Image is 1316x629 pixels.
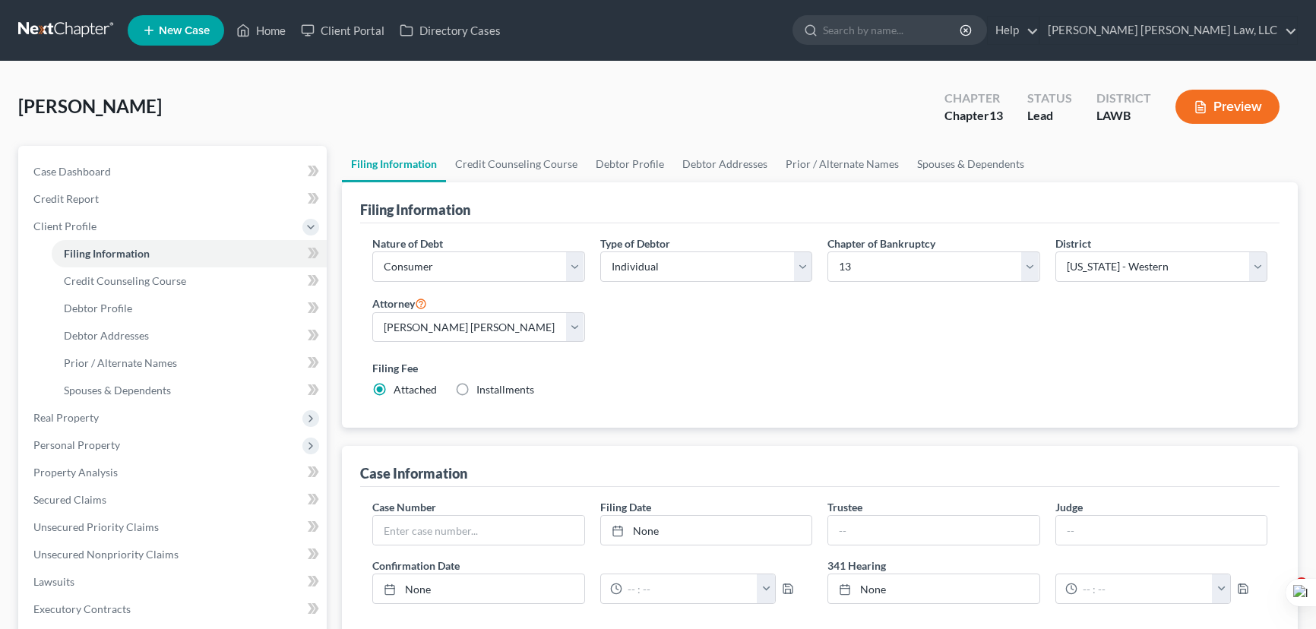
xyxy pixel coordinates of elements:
[828,516,1039,545] input: --
[1056,516,1267,545] input: --
[944,107,1003,125] div: Chapter
[21,185,327,213] a: Credit Report
[828,574,1039,603] a: None
[1264,577,1301,614] iframe: Intercom live chat
[908,146,1033,182] a: Spouses & Dependents
[1096,107,1151,125] div: LAWB
[52,377,327,404] a: Spouses & Dependents
[622,574,758,603] input: -- : --
[33,548,179,561] span: Unsecured Nonpriority Claims
[21,541,327,568] a: Unsecured Nonpriority Claims
[52,349,327,377] a: Prior / Alternate Names
[64,302,132,314] span: Debtor Profile
[21,486,327,514] a: Secured Claims
[600,235,670,251] label: Type of Debtor
[360,201,470,219] div: Filing Information
[372,235,443,251] label: Nature of Debt
[21,459,327,486] a: Property Analysis
[21,158,327,185] a: Case Dashboard
[33,466,118,479] span: Property Analysis
[64,247,150,260] span: Filing Information
[820,558,1275,574] label: 341 Hearing
[777,146,908,182] a: Prior / Alternate Names
[64,329,149,342] span: Debtor Addresses
[989,108,1003,122] span: 13
[33,602,131,615] span: Executory Contracts
[52,267,327,295] a: Credit Counseling Course
[372,499,436,515] label: Case Number
[229,17,293,44] a: Home
[476,383,534,396] span: Installments
[823,16,962,44] input: Search by name...
[21,596,327,623] a: Executory Contracts
[33,220,96,232] span: Client Profile
[1027,90,1072,107] div: Status
[64,384,171,397] span: Spouses & Dependents
[1040,17,1297,44] a: [PERSON_NAME] [PERSON_NAME] Law, LLC
[33,520,159,533] span: Unsecured Priority Claims
[673,146,777,182] a: Debtor Addresses
[944,90,1003,107] div: Chapter
[587,146,673,182] a: Debtor Profile
[988,17,1039,44] a: Help
[342,146,446,182] a: Filing Information
[64,356,177,369] span: Prior / Alternate Names
[827,499,862,515] label: Trustee
[372,294,427,312] label: Attorney
[1055,235,1091,251] label: District
[33,493,106,506] span: Secured Claims
[1175,90,1280,124] button: Preview
[52,240,327,267] a: Filing Information
[21,568,327,596] a: Lawsuits
[1295,577,1308,589] span: 4
[372,360,1267,376] label: Filing Fee
[394,383,437,396] span: Attached
[446,146,587,182] a: Credit Counseling Course
[600,499,651,515] label: Filing Date
[601,516,812,545] a: None
[18,95,162,117] span: [PERSON_NAME]
[52,295,327,322] a: Debtor Profile
[1077,574,1213,603] input: -- : --
[1027,107,1072,125] div: Lead
[21,514,327,541] a: Unsecured Priority Claims
[33,411,99,424] span: Real Property
[373,516,584,545] input: Enter case number...
[64,274,186,287] span: Credit Counseling Course
[360,464,467,482] div: Case Information
[373,574,584,603] a: None
[293,17,392,44] a: Client Portal
[33,575,74,588] span: Lawsuits
[159,25,210,36] span: New Case
[52,322,327,349] a: Debtor Addresses
[1096,90,1151,107] div: District
[1055,499,1083,515] label: Judge
[827,235,935,251] label: Chapter of Bankruptcy
[33,192,99,205] span: Credit Report
[33,165,111,178] span: Case Dashboard
[392,17,508,44] a: Directory Cases
[33,438,120,451] span: Personal Property
[365,558,820,574] label: Confirmation Date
